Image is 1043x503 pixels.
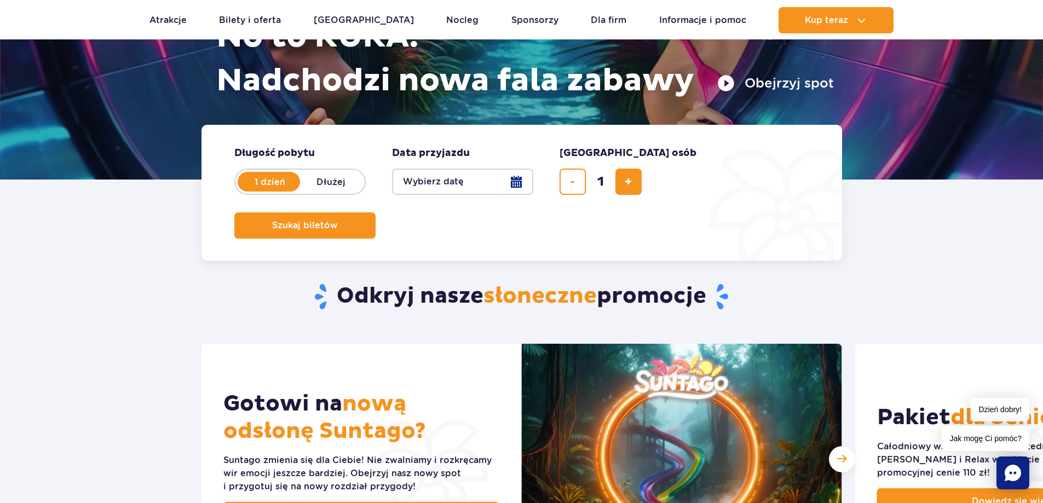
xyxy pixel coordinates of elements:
[239,170,301,193] label: 1 dzień
[587,169,614,195] input: liczba biletów
[272,221,338,230] span: Szukaj biletów
[560,147,696,160] span: [GEOGRAPHIC_DATA] osób
[392,147,470,160] span: Data przyjazdu
[300,170,362,193] label: Dłużej
[149,7,187,33] a: Atrakcje
[223,390,426,445] span: nową odsłonę Suntago?
[223,454,500,493] div: Suntago zmienia się dla Ciebie! Nie zwalniamy i rozkręcamy wir emocji jeszcze bardziej. Obejrzyj ...
[591,7,626,33] a: Dla firm
[659,7,746,33] a: Informacje i pomoc
[219,7,281,33] a: Bilety i oferta
[201,282,842,311] h2: Odkryj nasze promocje
[223,390,500,445] h2: Gotowi na
[234,147,315,160] span: Długość pobytu
[201,125,842,261] form: Planowanie wizyty w Park of Poland
[234,212,376,239] button: Szukaj biletów
[971,398,1029,421] span: Dzień dobry!
[996,456,1029,489] div: Chat
[511,7,558,33] a: Sponsorzy
[216,15,834,103] h1: No to RURA! Nadchodzi nowa fala zabawy
[805,15,848,25] span: Kup teraz
[942,426,1029,451] span: Jak mogę Ci pomóc?
[483,282,597,310] span: słoneczne
[615,169,642,195] button: dodaj bilet
[446,7,479,33] a: Nocleg
[717,74,834,92] button: Obejrzyj spot
[829,446,855,472] div: Następny slajd
[560,169,586,195] button: usuń bilet
[392,169,533,195] button: Wybierz datę
[314,7,414,33] a: [GEOGRAPHIC_DATA]
[779,7,894,33] button: Kup teraz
